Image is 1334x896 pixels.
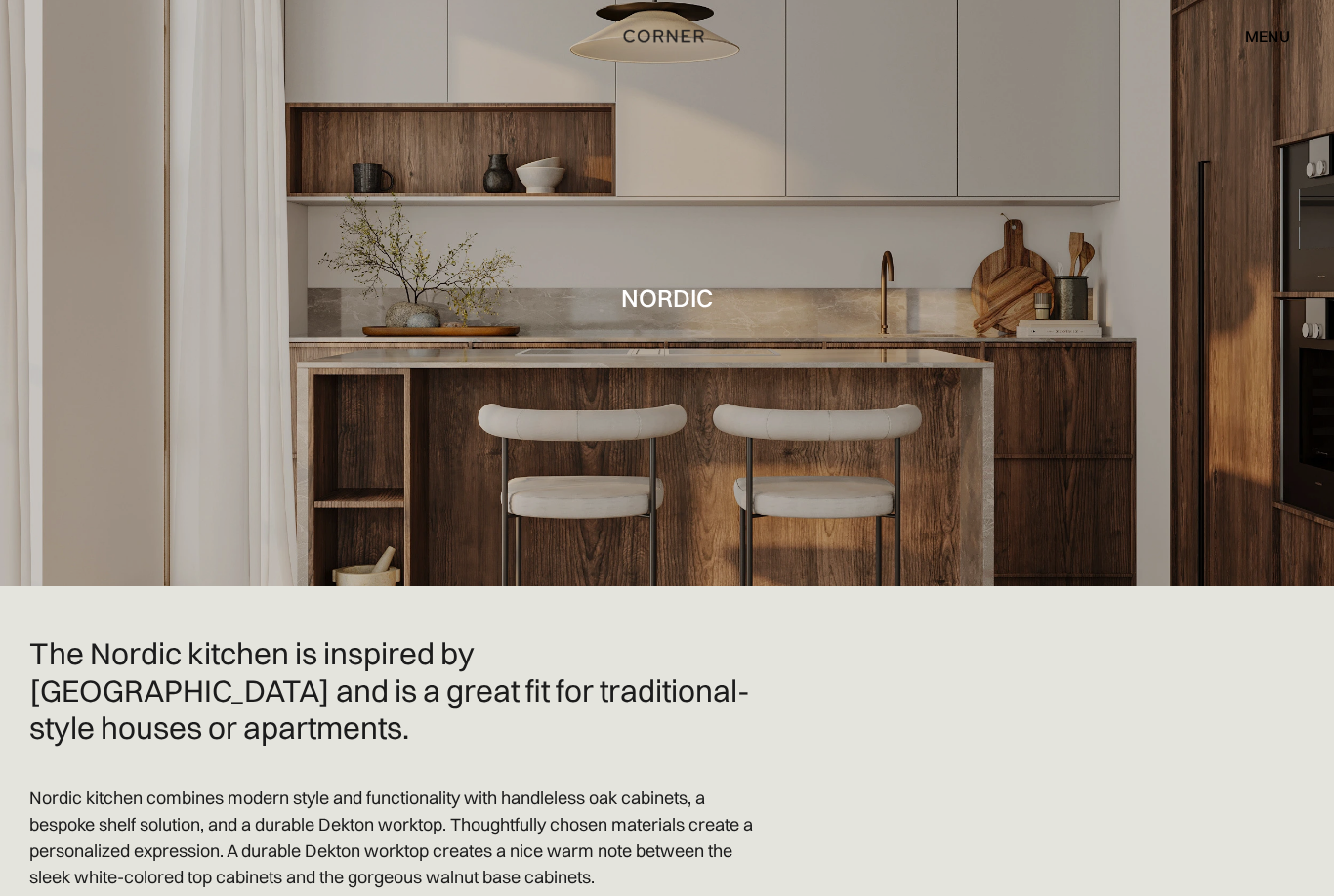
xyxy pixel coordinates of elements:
[1245,28,1290,44] div: menu
[600,23,734,49] a: home
[29,635,764,746] h2: The Nordic kitchen is inspired by [GEOGRAPHIC_DATA] and is a great fit for traditional-style hous...
[1226,20,1290,53] div: menu
[29,785,764,890] p: Nordic kitchen combines modern style and functionality with handleless oak cabinets, a bespoke sh...
[621,284,713,311] h1: Nordic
